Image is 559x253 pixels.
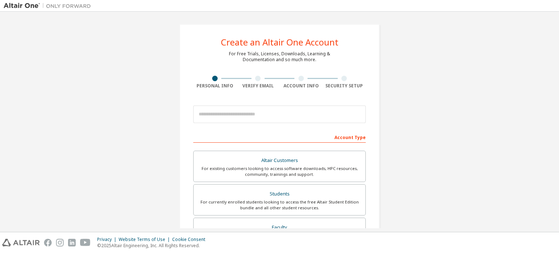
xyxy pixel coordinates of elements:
div: Altair Customers [198,155,361,166]
div: Students [198,189,361,199]
div: Cookie Consent [172,237,210,242]
img: Altair One [4,2,95,9]
div: Faculty [198,222,361,233]
div: Website Terms of Use [119,237,172,242]
div: For existing customers looking to access software downloads, HPC resources, community, trainings ... [198,166,361,177]
div: Privacy [97,237,119,242]
div: Account Type [193,131,366,143]
div: Account Info [279,83,323,89]
img: youtube.svg [80,239,91,246]
p: © 2025 Altair Engineering, Inc. All Rights Reserved. [97,242,210,249]
div: For Free Trials, Licenses, Downloads, Learning & Documentation and so much more. [229,51,330,63]
div: Personal Info [193,83,237,89]
div: Security Setup [323,83,366,89]
img: instagram.svg [56,239,64,246]
img: linkedin.svg [68,239,76,246]
div: Verify Email [237,83,280,89]
div: For currently enrolled students looking to access the free Altair Student Edition bundle and all ... [198,199,361,211]
img: altair_logo.svg [2,239,40,246]
img: facebook.svg [44,239,52,246]
div: Create an Altair One Account [221,38,338,47]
